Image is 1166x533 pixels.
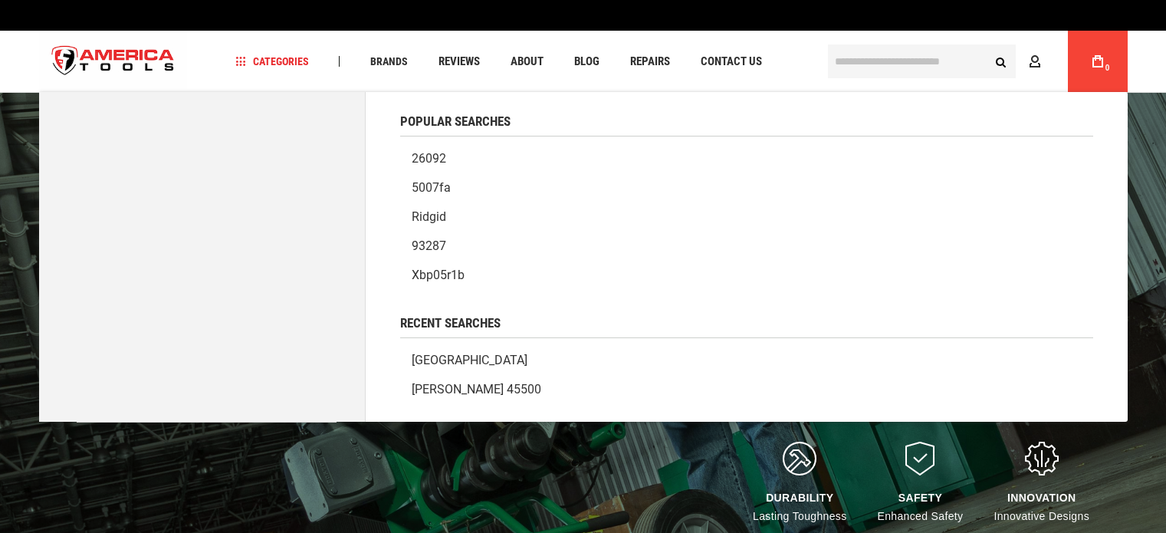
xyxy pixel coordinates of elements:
[370,56,408,67] span: Brands
[878,492,964,522] div: Enhanced Safety
[504,51,550,72] a: About
[1083,31,1112,92] a: 0
[438,56,480,67] span: Reviews
[400,317,501,330] span: Recent Searches
[400,261,1093,290] a: Xbp05r1b
[753,492,846,522] div: Lasting Toughness
[567,51,606,72] a: Blog
[400,144,1093,173] a: 26092
[400,202,1093,232] a: Ridgid
[400,346,1093,375] a: [GEOGRAPHIC_DATA]
[39,33,188,90] img: America Tools
[400,173,1093,202] a: 5007fa
[363,51,415,72] a: Brands
[630,56,670,67] span: Repairs
[1105,64,1110,72] span: 0
[753,492,846,504] div: DURABILITY
[994,492,1089,522] div: Innovative Designs
[511,56,544,67] span: About
[694,51,769,72] a: Contact Us
[400,375,1093,404] a: [PERSON_NAME] 45500
[987,47,1016,76] button: Search
[39,33,188,90] a: store logo
[400,115,511,128] span: Popular Searches
[878,492,964,504] div: Safety
[432,51,487,72] a: Reviews
[235,56,309,67] span: Categories
[400,232,1093,261] a: 93287
[994,492,1089,504] div: Innovation
[701,56,762,67] span: Contact Us
[574,56,599,67] span: Blog
[228,51,316,72] a: Categories
[623,51,677,72] a: Repairs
